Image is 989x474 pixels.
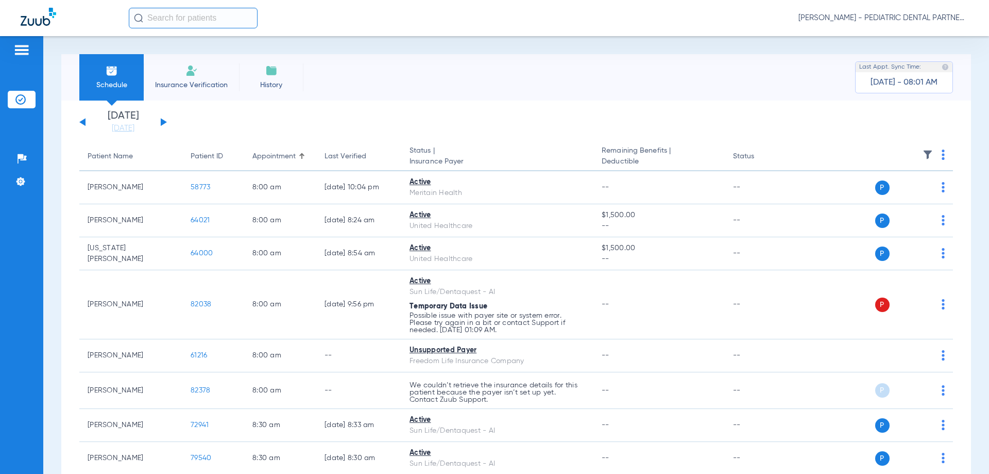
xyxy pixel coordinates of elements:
div: Last Verified [325,151,393,162]
td: [PERSON_NAME] [79,409,182,442]
div: Sun Life/Dentaquest - AI [410,287,585,298]
td: -- [725,339,794,372]
span: -- [602,301,609,308]
span: History [247,80,296,90]
span: -- [602,352,609,359]
div: Patient Name [88,151,133,162]
td: [US_STATE][PERSON_NAME] [79,237,182,270]
span: Last Appt. Sync Time: [859,62,921,72]
div: Patient ID [191,151,223,162]
img: Manual Insurance Verification [185,64,198,77]
img: Schedule [106,64,118,77]
td: 8:30 AM [244,409,316,442]
th: Status | [401,142,593,171]
div: Active [410,177,585,188]
span: [DATE] - 08:01 AM [871,77,937,88]
img: group-dot-blue.svg [942,182,945,192]
span: -- [602,387,609,394]
td: -- [316,372,401,409]
td: [PERSON_NAME] [79,270,182,339]
td: [PERSON_NAME] [79,171,182,204]
span: -- [602,421,609,429]
span: -- [602,221,716,232]
span: P [875,418,890,433]
td: [PERSON_NAME] [79,204,182,237]
span: 61216 [191,352,207,359]
li: [DATE] [92,111,154,134]
td: 8:00 AM [244,171,316,204]
span: $1,500.00 [602,210,716,221]
img: History [265,64,278,77]
span: Insurance Verification [151,80,231,90]
span: 64000 [191,250,213,257]
div: Sun Life/Dentaquest - AI [410,426,585,436]
td: [DATE] 10:04 PM [316,171,401,204]
input: Search for patients [129,8,258,28]
div: Meritain Health [410,188,585,199]
span: 79540 [191,454,211,462]
span: P [875,298,890,312]
div: Last Verified [325,151,366,162]
td: [DATE] 8:54 AM [316,237,401,270]
td: 8:00 AM [244,237,316,270]
div: Active [410,210,585,221]
td: -- [725,204,794,237]
img: group-dot-blue.svg [942,420,945,430]
span: P [875,247,890,261]
div: Sun Life/Dentaquest - AI [410,459,585,469]
td: [PERSON_NAME] [79,339,182,372]
span: 64021 [191,217,210,224]
td: 8:00 AM [244,270,316,339]
td: [DATE] 8:24 AM [316,204,401,237]
span: Temporary Data Issue [410,303,487,310]
td: [PERSON_NAME] [79,372,182,409]
div: Active [410,448,585,459]
span: P [875,181,890,195]
span: 82378 [191,387,210,394]
a: [DATE] [92,123,154,134]
img: group-dot-blue.svg [942,385,945,396]
p: Possible issue with payer site or system error. Please try again in a bit or contact Support if n... [410,312,585,334]
span: 82038 [191,301,211,308]
div: Active [410,243,585,254]
img: last sync help info [942,63,949,71]
td: -- [725,409,794,442]
div: Appointment [252,151,296,162]
span: -- [602,254,716,265]
img: Zuub Logo [21,8,56,26]
div: United Healthcare [410,221,585,232]
span: P [875,383,890,398]
td: -- [725,237,794,270]
div: Unsupported Payer [410,345,585,356]
div: Patient Name [88,151,174,162]
td: -- [316,339,401,372]
td: 8:00 AM [244,372,316,409]
span: [PERSON_NAME] - PEDIATRIC DENTAL PARTNERS SHREVEPORT [798,13,968,23]
span: Deductible [602,156,716,167]
span: -- [602,184,609,191]
span: -- [602,454,609,462]
span: $1,500.00 [602,243,716,254]
div: Active [410,276,585,287]
iframe: Chat Widget [937,424,989,474]
th: Remaining Benefits | [593,142,724,171]
img: hamburger-icon [13,44,30,56]
span: 58773 [191,184,210,191]
img: group-dot-blue.svg [942,299,945,309]
td: [DATE] 9:56 PM [316,270,401,339]
img: group-dot-blue.svg [942,248,945,258]
span: P [875,214,890,228]
div: Appointment [252,151,308,162]
img: filter.svg [923,150,933,160]
td: 8:00 AM [244,339,316,372]
div: Patient ID [191,151,236,162]
div: Freedom Life Insurance Company [410,356,585,367]
span: Insurance Payer [410,156,585,167]
div: Active [410,415,585,426]
th: Status [725,142,794,171]
span: P [875,451,890,466]
td: [DATE] 8:33 AM [316,409,401,442]
td: -- [725,270,794,339]
img: group-dot-blue.svg [942,215,945,225]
